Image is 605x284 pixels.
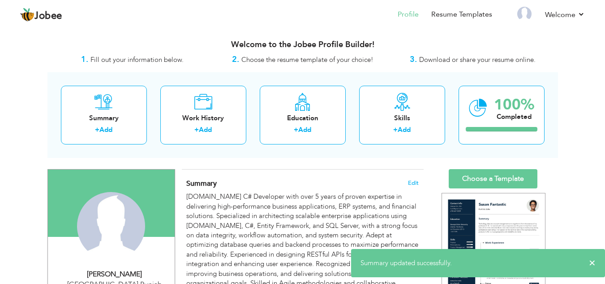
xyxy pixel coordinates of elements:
strong: 3. [410,54,417,65]
div: 100% [494,97,534,112]
img: Profile Img [517,7,532,21]
strong: 2. [232,54,239,65]
a: Add [99,125,112,134]
label: + [294,125,298,135]
label: + [194,125,199,135]
span: Edit [408,180,419,186]
div: Education [267,114,339,123]
strong: 1. [81,54,88,65]
div: [PERSON_NAME] [55,269,175,280]
img: jobee.io [20,8,34,22]
span: Summary [186,179,217,188]
div: Work History [167,114,239,123]
span: Summary updated successfully. [360,258,452,267]
h4: Adding a summary is a quick and easy way to highlight your experience and interests. [186,179,418,188]
a: Profile [398,9,419,20]
label: + [95,125,99,135]
a: Add [398,125,411,134]
div: Completed [494,112,534,122]
a: Resume Templates [431,9,492,20]
span: Download or share your resume online. [419,55,536,64]
span: × [589,258,596,267]
a: Add [199,125,212,134]
h3: Welcome to the Jobee Profile Builder! [47,40,558,49]
div: Skills [366,114,438,123]
div: Summary [68,114,140,123]
a: Welcome [545,9,585,20]
img: Muhammad Waleed Mumtaz [77,192,145,260]
label: + [393,125,398,135]
a: Choose a Template [449,169,537,188]
a: Add [298,125,311,134]
span: Fill out your information below. [90,55,184,64]
a: Jobee [20,8,62,22]
span: Choose the resume template of your choice! [241,55,373,64]
span: Jobee [34,11,62,21]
